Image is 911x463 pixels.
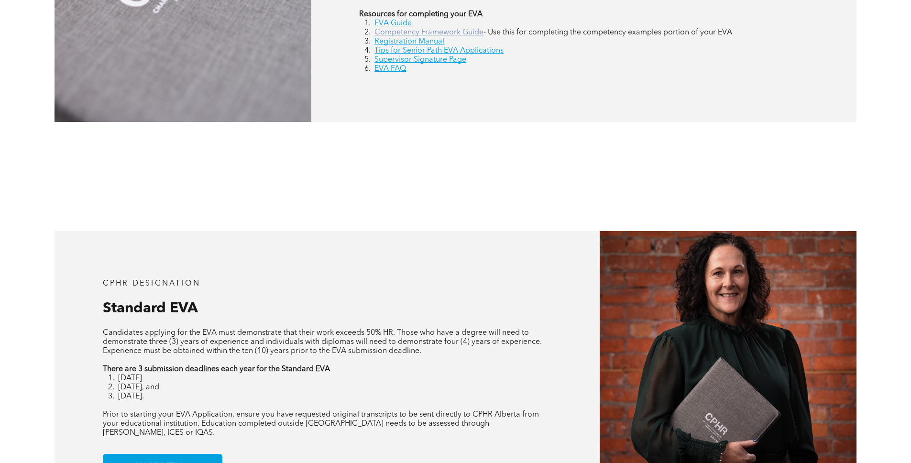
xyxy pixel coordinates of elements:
[374,38,444,45] a: Registration Manual
[103,365,330,373] strong: There are 3 submission deadlines each year for the Standard EVA
[374,56,466,64] a: Supervisor Signature Page
[374,20,412,27] a: EVA Guide
[374,65,406,73] a: EVA FAQ
[483,29,732,36] span: - Use this for completing the competency examples portion of your EVA
[118,375,142,382] span: [DATE]
[103,280,200,287] span: CPHR DESIGNATION
[103,329,542,355] span: Candidates applying for the EVA must demonstrate that their work exceeds 50% HR. Those who have a...
[359,11,483,18] strong: Resources for completing your EVA
[118,384,159,391] span: [DATE], and
[103,411,539,437] span: Prior to starting your EVA Application, ensure you have requested original transcripts to be sent...
[103,301,198,316] span: Standard EVA
[118,393,144,400] span: [DATE].
[374,47,504,55] a: Tips for Senior Path EVA Applications
[374,29,483,36] a: Competency Framework Guide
